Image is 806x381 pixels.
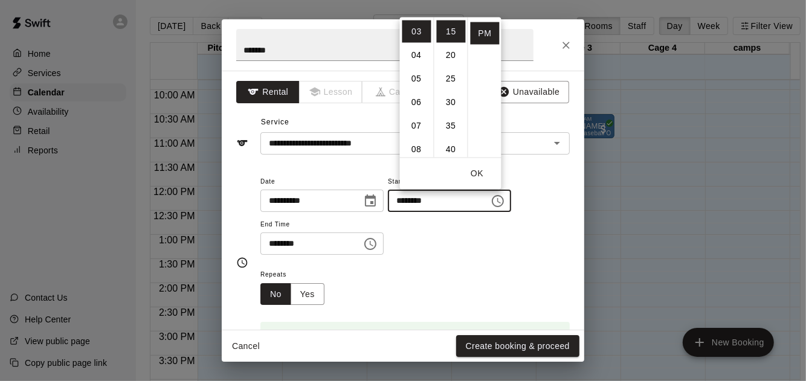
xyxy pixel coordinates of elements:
[555,34,577,56] button: Close
[236,81,300,103] button: Rental
[402,67,431,89] li: 5 hours
[402,138,431,160] li: 8 hours
[260,174,384,190] span: Date
[468,17,501,157] ul: Select meridiem
[402,43,431,66] li: 4 hours
[363,81,426,103] span: Camps can only be created in the Services page
[458,162,497,185] button: OK
[437,43,466,66] li: 20 minutes
[400,17,434,157] ul: Select hours
[437,138,466,160] li: 40 minutes
[291,283,324,306] button: Yes
[260,283,291,306] button: No
[437,67,466,89] li: 25 minutes
[236,137,248,149] svg: Service
[402,114,431,136] li: 7 hours
[437,91,466,113] li: 30 minutes
[434,17,468,157] ul: Select minutes
[358,189,382,213] button: Choose date, selected date is Sep 14, 2025
[437,114,466,136] li: 35 minutes
[549,135,566,152] button: Open
[437,20,466,42] li: 15 minutes
[260,283,324,306] div: outlined button group
[236,257,248,269] svg: Timing
[402,91,431,113] li: 6 hours
[488,81,569,103] button: Unavailable
[388,174,511,190] span: Start Time
[291,325,386,347] div: Booking time is available
[358,232,382,256] button: Choose time, selected time is 3:45 PM
[260,217,384,233] span: End Time
[402,20,431,42] li: 3 hours
[486,189,510,213] button: Choose time, selected time is 3:15 PM
[471,22,500,44] li: PM
[456,335,579,357] button: Create booking & proceed
[227,335,265,357] button: Cancel
[260,267,334,283] span: Repeats
[300,81,363,103] span: Lessons must be created in the Services page first
[261,118,289,126] span: Service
